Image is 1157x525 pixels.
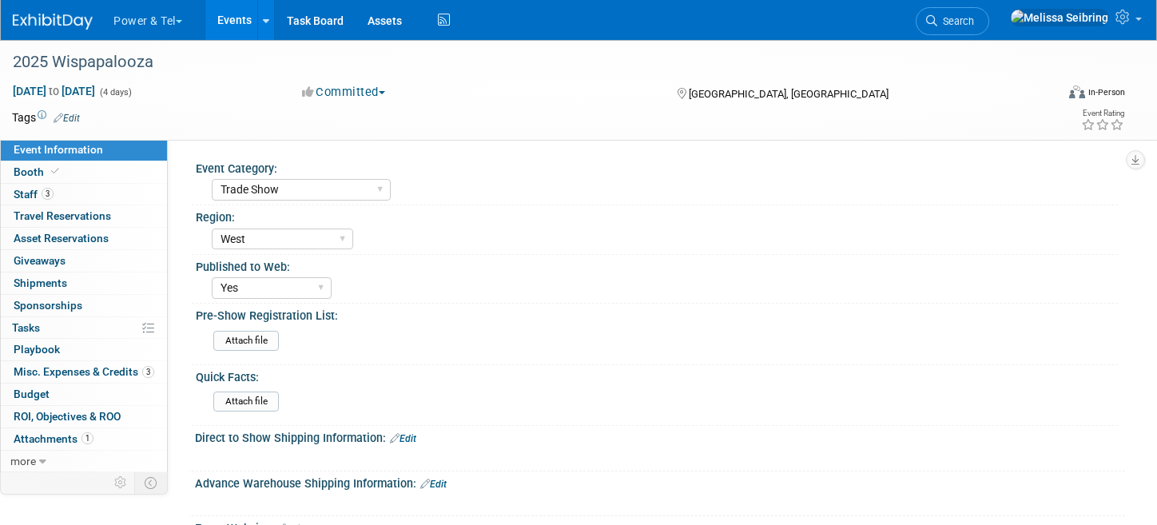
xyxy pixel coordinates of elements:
a: Edit [54,113,80,124]
span: Travel Reservations [14,209,111,222]
span: [DATE] [DATE] [12,84,96,98]
span: 3 [142,366,154,378]
span: 3 [42,188,54,200]
div: Pre-Show Registration List: [196,304,1118,324]
img: ExhibitDay [13,14,93,30]
td: Personalize Event Tab Strip [107,472,135,493]
span: Tasks [12,321,40,334]
span: Asset Reservations [14,232,109,245]
a: Edit [390,433,416,444]
div: Event Format [960,83,1125,107]
a: Travel Reservations [1,205,167,227]
span: Event Information [14,143,103,156]
i: Booth reservation complete [51,167,59,176]
a: Asset Reservations [1,228,167,249]
div: Event Rating [1081,109,1124,117]
a: Booth [1,161,167,183]
span: Misc. Expenses & Credits [14,365,154,378]
a: more [1,451,167,472]
span: Booth [14,165,62,178]
a: Giveaways [1,250,167,272]
a: Misc. Expenses & Credits3 [1,361,167,383]
a: ROI, Objectives & ROO [1,406,167,428]
span: Staff [14,188,54,201]
button: Committed [296,84,392,101]
a: Tasks [1,317,167,339]
span: Giveaways [14,254,66,267]
div: In-Person [1087,86,1125,98]
span: Search [937,15,974,27]
span: [GEOGRAPHIC_DATA], [GEOGRAPHIC_DATA] [689,88,889,100]
span: to [46,85,62,97]
div: Quick Facts: [196,365,1118,385]
div: Advance Warehouse Shipping Information: [195,471,1125,492]
td: Tags [12,109,80,125]
a: Edit [420,479,447,490]
span: (4 days) [98,87,132,97]
a: Playbook [1,339,167,360]
span: Shipments [14,276,67,289]
div: Event Category: [196,157,1118,177]
span: ROI, Objectives & ROO [14,410,121,423]
img: Format-Inperson.png [1069,86,1085,98]
a: Sponsorships [1,295,167,316]
span: Attachments [14,432,93,445]
span: Budget [14,388,50,400]
div: Direct to Show Shipping Information: [195,426,1125,447]
a: Staff3 [1,184,167,205]
img: Melissa Seibring [1010,9,1109,26]
td: Toggle Event Tabs [135,472,168,493]
a: Attachments1 [1,428,167,450]
a: Shipments [1,272,167,294]
a: Search [916,7,989,35]
a: Event Information [1,139,167,161]
span: Sponsorships [14,299,82,312]
div: Region: [196,205,1118,225]
span: 1 [82,432,93,444]
div: Published to Web: [196,255,1118,275]
span: more [10,455,36,467]
span: Playbook [14,343,60,356]
a: Budget [1,384,167,405]
div: 2025 Wispapalooza [7,48,1030,77]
